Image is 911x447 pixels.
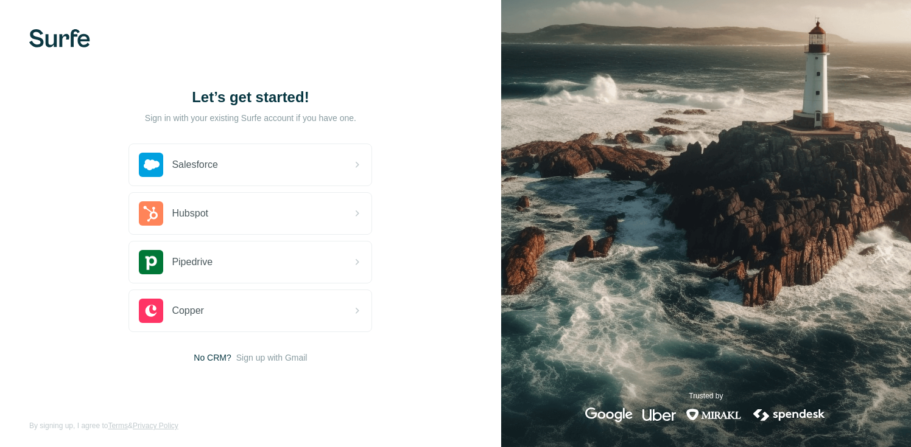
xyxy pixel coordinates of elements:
[172,255,213,269] span: Pipedrive
[689,390,723,401] p: Trusted by
[139,299,163,323] img: copper's logo
[133,421,178,430] a: Privacy Policy
[29,29,90,47] img: Surfe's logo
[172,206,208,221] span: Hubspot
[139,153,163,177] img: salesforce's logo
[236,352,308,364] button: Sign up with Gmail
[172,303,203,318] span: Copper
[139,250,163,274] img: pipedrive's logo
[686,407,742,422] img: mirakl's logo
[145,112,356,124] p: Sign in with your existing Surfe account if you have one.
[751,407,827,422] img: spendesk's logo
[585,407,633,422] img: google's logo
[194,352,231,364] span: No CRM?
[642,407,676,422] img: uber's logo
[108,421,128,430] a: Terms
[139,201,163,226] img: hubspot's logo
[29,420,178,431] span: By signing up, I agree to &
[172,158,218,172] span: Salesforce
[128,88,372,107] h1: Let’s get started!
